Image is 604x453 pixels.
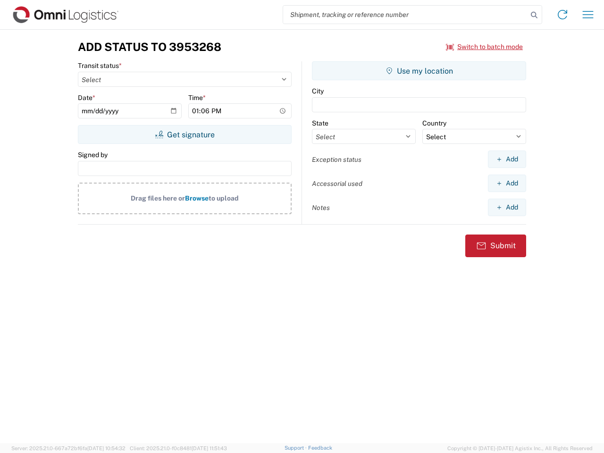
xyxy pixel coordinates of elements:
[447,444,593,453] span: Copyright © [DATE]-[DATE] Agistix Inc., All Rights Reserved
[78,151,108,159] label: Signed by
[422,119,446,127] label: Country
[488,151,526,168] button: Add
[78,61,122,70] label: Transit status
[488,175,526,192] button: Add
[185,194,209,202] span: Browse
[312,179,362,188] label: Accessorial used
[285,445,308,451] a: Support
[87,445,126,451] span: [DATE] 10:54:32
[78,40,221,54] h3: Add Status to 3953268
[78,93,95,102] label: Date
[488,199,526,216] button: Add
[446,39,523,55] button: Switch to batch mode
[209,194,239,202] span: to upload
[131,194,185,202] span: Drag files here or
[11,445,126,451] span: Server: 2025.21.0-667a72bf6fa
[188,93,206,102] label: Time
[283,6,528,24] input: Shipment, tracking or reference number
[465,235,526,257] button: Submit
[312,155,361,164] label: Exception status
[78,125,292,144] button: Get signature
[312,203,330,212] label: Notes
[192,445,227,451] span: [DATE] 11:51:43
[312,61,526,80] button: Use my location
[312,119,328,127] label: State
[308,445,332,451] a: Feedback
[312,87,324,95] label: City
[130,445,227,451] span: Client: 2025.21.0-f0c8481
